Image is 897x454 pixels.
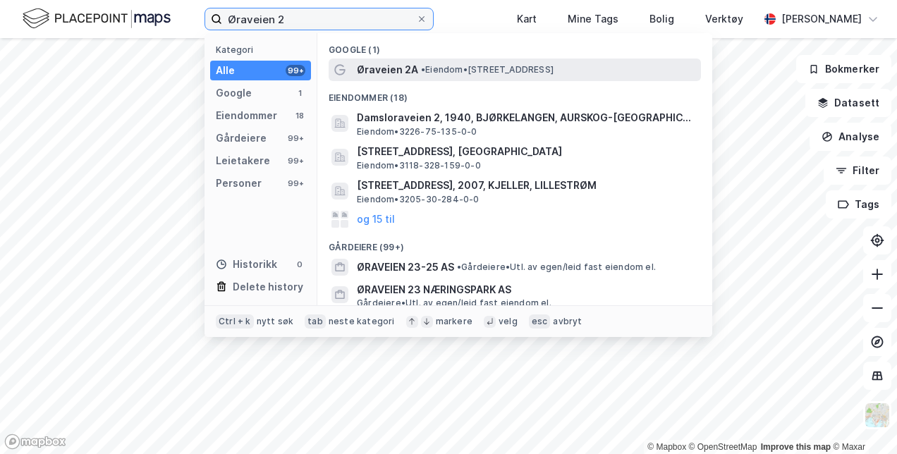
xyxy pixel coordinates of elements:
div: Bolig [649,11,674,27]
span: Øraveien 2A [357,61,418,78]
div: Google (1) [317,33,712,59]
div: 99+ [286,133,305,144]
button: og 15 til [357,211,395,228]
div: Verktøy [705,11,743,27]
div: Ctrl + k [216,314,254,329]
div: Leietakere [216,152,270,169]
div: Delete history [233,278,303,295]
button: Filter [824,157,891,185]
span: Gårdeiere • Utl. av egen/leid fast eiendom el. [457,262,656,273]
img: logo.f888ab2527a4732fd821a326f86c7f29.svg [23,6,171,31]
div: avbryt [553,316,582,327]
div: Gårdeiere [216,130,267,147]
div: Gårdeiere (99+) [317,231,712,256]
div: 0 [294,259,305,270]
div: [PERSON_NAME] [781,11,862,27]
div: Google [216,85,252,102]
div: velg [499,316,518,327]
button: Analyse [810,123,891,151]
div: markere [436,316,472,327]
div: esc [529,314,551,329]
span: ØRAVEIEN 23 NÆRINGSPARK AS [357,281,695,298]
div: Historikk [216,256,277,273]
div: 99+ [286,65,305,76]
div: tab [305,314,326,329]
div: Mine Tags [568,11,618,27]
span: Eiendom • 3118-328-159-0-0 [357,160,481,171]
div: Kontrollprogram for chat [826,386,897,454]
input: Søk på adresse, matrikkel, gårdeiere, leietakere eller personer [222,8,416,30]
span: [STREET_ADDRESS], 2007, KJELLER, LILLESTRØM [357,177,695,194]
span: Eiendom • 3226-75-135-0-0 [357,126,477,137]
div: 99+ [286,155,305,166]
a: Mapbox [647,442,686,452]
button: Tags [826,190,891,219]
div: nytt søk [257,316,294,327]
div: Kategori [216,44,311,55]
div: 18 [294,110,305,121]
div: 1 [294,87,305,99]
span: Gårdeiere • Utl. av egen/leid fast eiendom el. [357,297,551,309]
div: Alle [216,62,235,79]
div: Eiendommer [216,107,277,124]
span: Damsloraveien 2, 1940, BJØRKELANGEN, AURSKOG-[GEOGRAPHIC_DATA] [357,109,695,126]
a: Mapbox homepage [4,434,66,450]
button: Bokmerker [796,55,891,83]
span: Eiendom • 3205-30-284-0-0 [357,194,480,205]
div: 99+ [286,178,305,189]
span: • [457,262,461,272]
div: Kart [517,11,537,27]
iframe: Chat Widget [826,386,897,454]
span: Eiendom • [STREET_ADDRESS] [421,64,554,75]
span: • [421,64,425,75]
button: Datasett [805,89,891,117]
a: Improve this map [761,442,831,452]
div: neste kategori [329,316,395,327]
span: ØRAVEIEN 23-25 AS [357,259,454,276]
a: OpenStreetMap [689,442,757,452]
div: Eiendommer (18) [317,81,712,106]
div: Personer [216,175,262,192]
span: [STREET_ADDRESS], [GEOGRAPHIC_DATA] [357,143,695,160]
